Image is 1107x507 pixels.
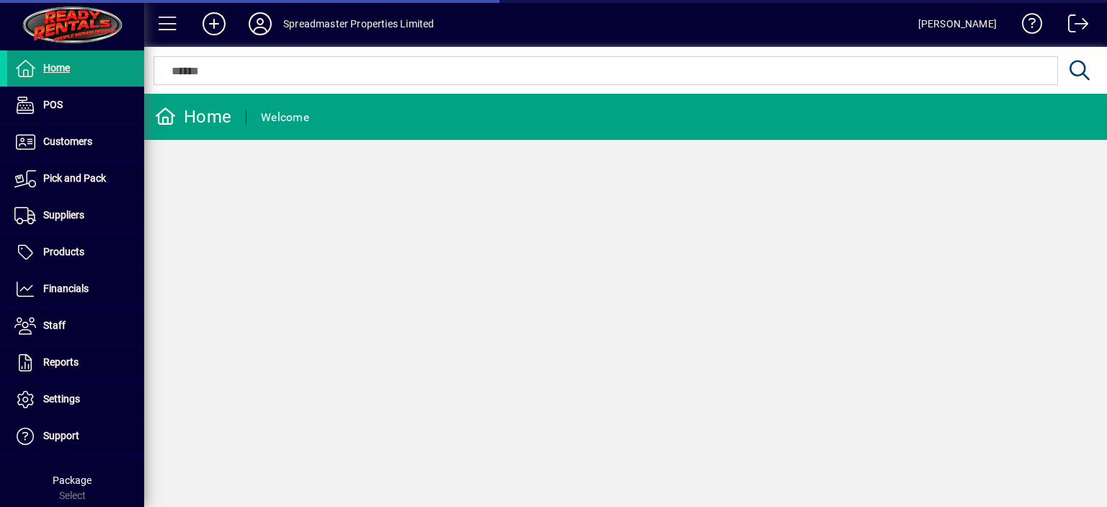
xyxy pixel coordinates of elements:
a: Suppliers [7,198,144,234]
span: Customers [43,136,92,147]
a: Settings [7,382,144,418]
span: Home [43,62,70,74]
span: Pick and Pack [43,172,106,184]
span: POS [43,99,63,110]
a: Support [7,418,144,454]
div: Home [155,105,231,128]
a: Financials [7,271,144,307]
div: Spreadmaster Properties Limited [283,12,434,35]
div: Welcome [261,106,309,129]
span: Suppliers [43,209,84,221]
span: Support [43,430,79,441]
a: Pick and Pack [7,161,144,197]
button: Add [191,11,237,37]
span: Reports [43,356,79,368]
span: Package [53,475,92,486]
div: [PERSON_NAME] [918,12,997,35]
a: Staff [7,308,144,344]
a: Knowledge Base [1011,3,1043,50]
a: Products [7,234,144,270]
a: Logout [1057,3,1089,50]
span: Financials [43,283,89,294]
span: Staff [43,319,66,331]
a: POS [7,87,144,123]
button: Profile [237,11,283,37]
span: Products [43,246,84,257]
a: Reports [7,345,144,381]
span: Settings [43,393,80,405]
a: Customers [7,124,144,160]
